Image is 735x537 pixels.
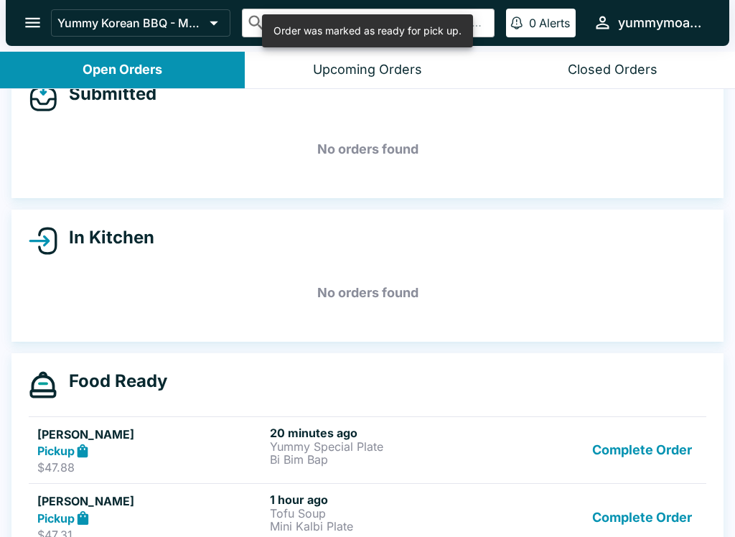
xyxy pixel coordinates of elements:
[587,7,712,38] button: yummymoanalua
[37,444,75,458] strong: Pickup
[270,507,497,520] p: Tofu Soup
[29,123,706,175] h5: No orders found
[539,16,570,30] p: Alerts
[618,14,706,32] div: yummymoanalua
[37,460,264,475] p: $47.88
[37,426,264,443] h5: [PERSON_NAME]
[57,16,204,30] p: Yummy Korean BBQ - Moanalua
[270,426,497,440] h6: 20 minutes ago
[14,4,51,41] button: open drawer
[270,453,497,466] p: Bi Bim Bap
[568,62,657,78] div: Closed Orders
[529,16,536,30] p: 0
[83,62,162,78] div: Open Orders
[313,62,422,78] div: Upcoming Orders
[37,492,264,510] h5: [PERSON_NAME]
[57,227,154,248] h4: In Kitchen
[273,19,462,43] div: Order was marked as ready for pick up.
[57,83,156,105] h4: Submitted
[29,416,706,484] a: [PERSON_NAME]Pickup$47.8820 minutes agoYummy Special PlateBi Bim BapComplete Order
[270,492,497,507] h6: 1 hour ago
[270,440,497,453] p: Yummy Special Plate
[57,370,167,392] h4: Food Ready
[37,511,75,526] strong: Pickup
[586,426,698,475] button: Complete Order
[51,9,230,37] button: Yummy Korean BBQ - Moanalua
[270,520,497,533] p: Mini Kalbi Plate
[29,267,706,319] h5: No orders found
